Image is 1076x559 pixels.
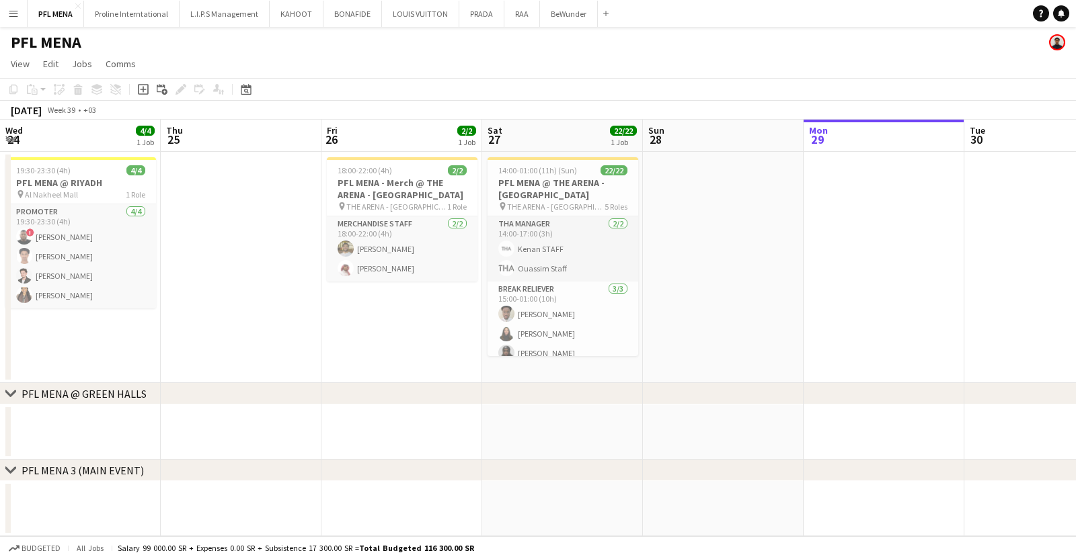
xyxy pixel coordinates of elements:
[646,132,664,147] span: 28
[338,165,392,175] span: 18:00-22:00 (4h)
[504,1,540,27] button: RAA
[346,202,447,212] span: THE ARENA - [GEOGRAPHIC_DATA]
[498,165,577,175] span: 14:00-01:00 (11h) (Sun)
[327,177,477,201] h3: PFL MENA - Merch @ THE ARENA - [GEOGRAPHIC_DATA]
[72,58,92,70] span: Jobs
[25,189,78,200] span: Al Nakheel Mall
[327,124,338,136] span: Fri
[11,103,42,117] div: [DATE]
[74,543,106,553] span: All jobs
[16,165,71,175] span: 19:30-23:30 (4h)
[11,32,81,52] h1: PFL MENA
[807,132,828,147] span: 29
[1049,34,1065,50] app-user-avatar: Kenan Tesfaselase
[486,132,502,147] span: 27
[968,132,985,147] span: 30
[809,124,828,136] span: Mon
[5,124,23,136] span: Wed
[611,137,636,147] div: 1 Job
[100,55,141,73] a: Comms
[323,1,382,27] button: BONAFIDE
[136,126,155,136] span: 4/4
[67,55,98,73] a: Jobs
[382,1,459,27] button: LOUIS VUITTON
[43,58,59,70] span: Edit
[126,189,145,200] span: 1 Role
[488,177,638,201] h3: PFL MENA @ THE ARENA - [GEOGRAPHIC_DATA]
[5,204,156,308] app-card-role: Promoter4/419:30-23:30 (4h)![PERSON_NAME][PERSON_NAME][PERSON_NAME][PERSON_NAME]
[22,544,61,553] span: Budgeted
[7,541,63,556] button: Budgeted
[270,1,323,27] button: KAHOOT
[325,132,338,147] span: 26
[83,105,96,115] div: +03
[180,1,270,27] button: L.I.P.S Management
[327,157,477,282] app-job-card: 18:00-22:00 (4h)2/2PFL MENA - Merch @ THE ARENA - [GEOGRAPHIC_DATA] THE ARENA - [GEOGRAPHIC_DATA]...
[488,124,502,136] span: Sat
[38,55,64,73] a: Edit
[448,165,467,175] span: 2/2
[488,157,638,356] app-job-card: 14:00-01:00 (11h) (Sun)22/22PFL MENA @ THE ARENA - [GEOGRAPHIC_DATA] THE ARENA - [GEOGRAPHIC_DATA...
[118,543,474,553] div: Salary 99 000.00 SR + Expenses 0.00 SR + Subsistence 17 300.00 SR =
[488,282,638,366] app-card-role: Break reliever3/315:00-01:00 (10h)[PERSON_NAME][PERSON_NAME][PERSON_NAME]
[26,228,34,236] span: !
[84,1,180,27] button: Proline Interntational
[5,157,156,308] app-job-card: 19:30-23:30 (4h)4/4PFL MENA @ RIYADH Al Nakheel Mall1 RolePromoter4/419:30-23:30 (4h)![PERSON_NAM...
[648,124,664,136] span: Sun
[137,137,154,147] div: 1 Job
[5,55,35,73] a: View
[22,387,147,400] div: PFL MENA @ GREEN HALLS
[327,216,477,282] app-card-role: Merchandise Staff2/218:00-22:00 (4h)[PERSON_NAME][PERSON_NAME]
[126,165,145,175] span: 4/4
[3,132,23,147] span: 24
[106,58,136,70] span: Comms
[11,58,30,70] span: View
[610,126,637,136] span: 22/22
[28,1,84,27] button: PFL MENA
[5,177,156,189] h3: PFL MENA @ RIYADH
[44,105,78,115] span: Week 39
[359,543,474,553] span: Total Budgeted 116 300.00 SR
[507,202,605,212] span: THE ARENA - [GEOGRAPHIC_DATA]
[458,137,475,147] div: 1 Job
[166,124,183,136] span: Thu
[488,216,638,282] app-card-role: THA Manager2/214:00-17:00 (3h)Kenan STAFFOuassim Staff
[164,132,183,147] span: 25
[970,124,985,136] span: Tue
[459,1,504,27] button: PRADA
[22,464,144,477] div: PFL MENA 3 (MAIN EVENT)
[601,165,627,175] span: 22/22
[447,202,467,212] span: 1 Role
[457,126,476,136] span: 2/2
[540,1,598,27] button: BeWunder
[605,202,627,212] span: 5 Roles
